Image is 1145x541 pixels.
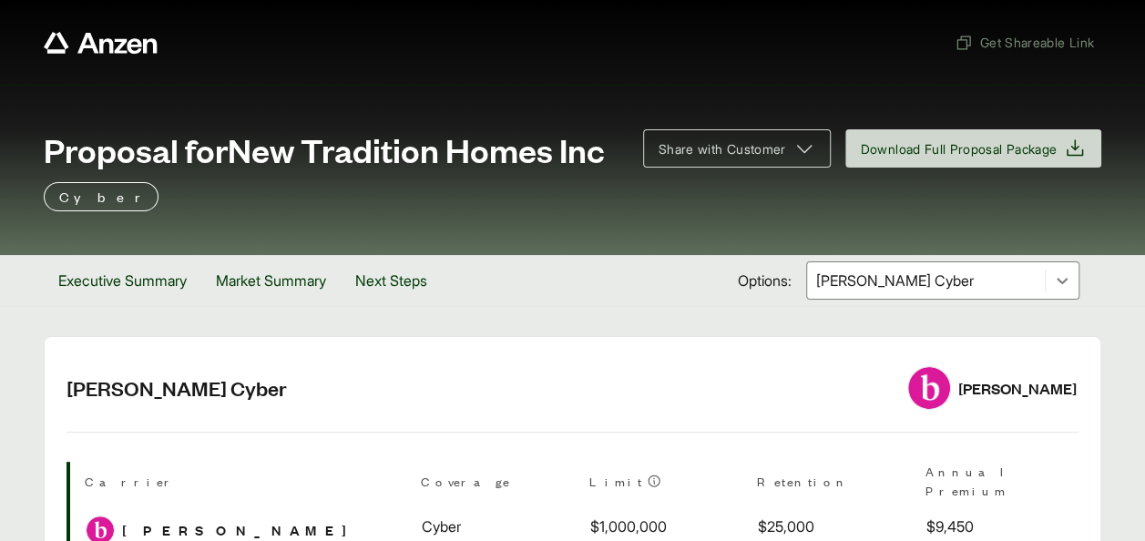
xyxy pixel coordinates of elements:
[44,32,158,54] a: Anzen website
[421,462,575,507] th: Coverage
[738,270,792,291] span: Options:
[201,255,341,306] button: Market Summary
[590,515,667,537] span: $1,000,000
[926,515,974,537] span: $9,450
[925,462,1079,507] th: Annual Premium
[758,515,814,537] span: $25,000
[44,131,605,168] span: Proposal for New Tradition Homes Inc
[422,515,461,537] span: Cyber
[947,26,1101,59] button: Get Shareable Link
[341,255,442,306] button: Next Steps
[958,376,1077,401] div: [PERSON_NAME]
[85,462,406,507] th: Carrier
[44,255,201,306] button: Executive Summary
[59,186,143,208] p: Cyber
[659,139,786,158] span: Share with Customer
[643,129,831,168] button: Share with Customer
[908,367,950,409] img: Beazley logo
[589,462,743,507] th: Limit
[757,462,911,507] th: Retention
[66,374,885,402] h2: [PERSON_NAME] Cyber
[122,519,363,541] span: [PERSON_NAME]
[955,33,1094,52] span: Get Shareable Link
[861,139,1058,158] span: Download Full Proposal Package
[845,129,1102,168] button: Download Full Proposal Package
